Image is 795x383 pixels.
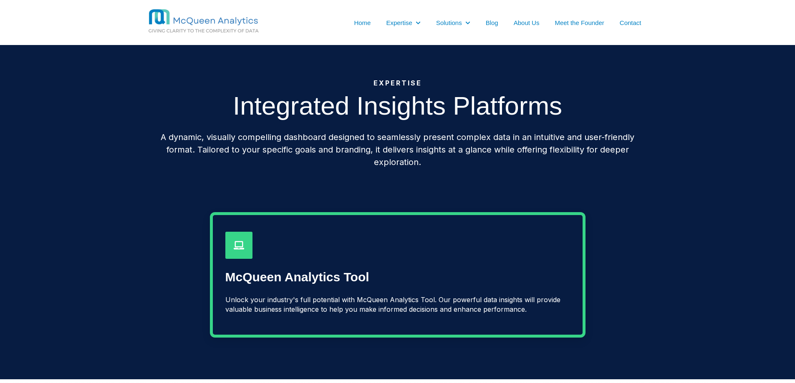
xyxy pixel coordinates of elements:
[354,18,371,27] a: Home
[147,8,293,35] img: MCQ BG 1
[374,79,422,87] strong: Expertise
[161,132,634,167] span: A dynamic, visually compelling dashboard designed to seamlessly present complex data in an intuit...
[225,270,369,284] span: McQueen Analytics Tool
[514,18,540,27] a: About Us
[314,18,648,27] nav: Desktop navigation
[436,18,462,27] a: Solutions
[225,295,560,313] span: Unlock your industry's full potential with McQueen Analytics Tool. Our powerful data insights wil...
[233,91,562,120] span: Integrated Insights Platforms
[555,18,604,27] a: Meet the Founder
[386,18,412,27] a: Expertise
[620,18,641,27] a: Contact
[486,18,498,27] a: Blog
